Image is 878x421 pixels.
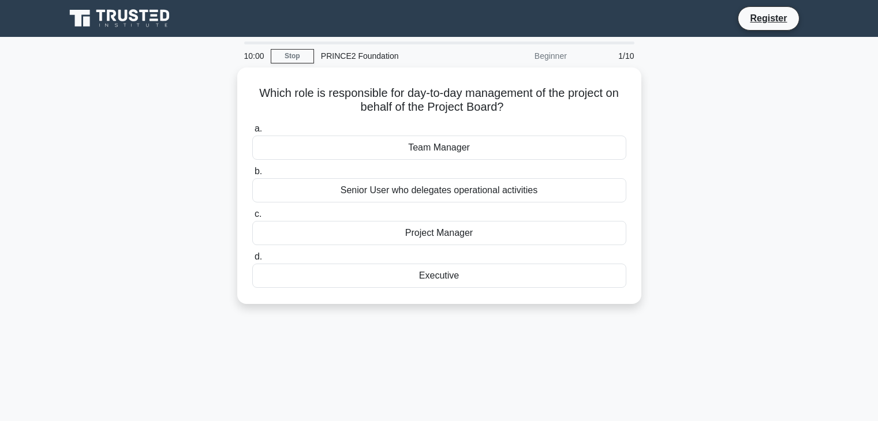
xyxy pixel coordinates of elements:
span: c. [255,209,261,219]
div: PRINCE2 Foundation [314,44,473,67]
div: 1/10 [574,44,641,67]
div: Executive [252,264,626,288]
div: 10:00 [237,44,271,67]
div: Senior User who delegates operational activities [252,178,626,202]
div: Beginner [473,44,574,67]
h5: Which role is responsible for day-to-day management of the project on behalf of the Project Board? [251,86,627,115]
span: b. [255,166,262,176]
span: a. [255,123,262,133]
a: Stop [271,49,314,63]
a: Register [743,11,794,25]
div: Team Manager [252,136,626,160]
span: d. [255,251,262,261]
div: Project Manager [252,221,626,245]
